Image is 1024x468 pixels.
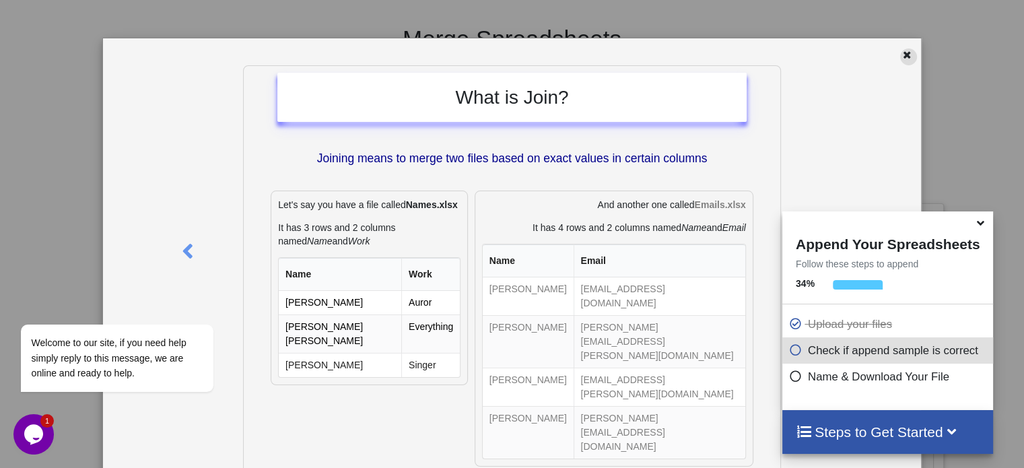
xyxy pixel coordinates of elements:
p: Check if append sample is correct [789,342,990,359]
td: [EMAIL_ADDRESS][PERSON_NAME][DOMAIN_NAME] [574,368,745,406]
td: [PERSON_NAME] [483,368,574,406]
h4: Steps to Get Started [796,424,980,440]
p: And another one called [482,198,746,211]
b: 34 % [796,278,815,289]
p: Name & Download Your File [789,368,990,385]
td: Singer [401,353,460,377]
iframe: chat widget [13,203,256,407]
p: Let's say you have a file called [278,198,460,211]
td: Auror [401,291,460,314]
p: Upload your files [789,316,990,333]
b: Names.xlsx [406,199,458,210]
h2: What is Join? [291,86,733,109]
td: [PERSON_NAME] [PERSON_NAME] [279,314,401,353]
th: Work [401,258,460,291]
td: [PERSON_NAME] [483,277,574,315]
th: Name [483,244,574,277]
i: Name [681,222,706,233]
p: It has 4 rows and 2 columns named and [482,221,746,234]
td: [PERSON_NAME][EMAIL_ADDRESS][DOMAIN_NAME] [574,406,745,459]
p: Joining means to merge two files based on exact values in certain columns [277,150,747,167]
td: [PERSON_NAME] [279,353,401,377]
td: [PERSON_NAME] [483,406,574,459]
i: Work [348,236,370,246]
p: Follow these steps to append [782,257,993,271]
th: Email [574,244,745,277]
p: It has 3 rows and 2 columns named and [278,221,460,248]
td: [PERSON_NAME][EMAIL_ADDRESS][PERSON_NAME][DOMAIN_NAME] [574,315,745,368]
th: Name [279,258,401,291]
iframe: chat widget [13,414,57,455]
td: Everything [401,314,460,353]
b: Emails.xlsx [694,199,745,210]
i: Name [307,236,332,246]
h4: Append Your Spreadsheets [782,232,993,253]
td: [PERSON_NAME] [279,291,401,314]
td: [PERSON_NAME] [483,315,574,368]
td: [EMAIL_ADDRESS][DOMAIN_NAME] [574,277,745,315]
i: Email [722,222,746,233]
